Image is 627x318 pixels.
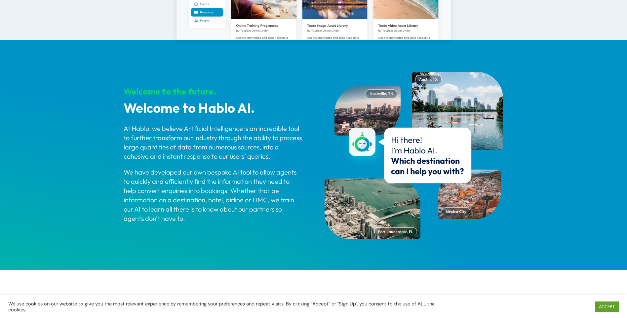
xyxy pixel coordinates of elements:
a: ACCEPT [595,301,619,312]
div: We use cookies on our website to give you the most relevant experience by remembering your prefer... [8,301,436,313]
p: At Hablo, we believe Artificial Intelligence is an incredible tool to further transform our indus... [124,124,303,168]
img: Hablo AI illustration [325,67,503,243]
p: We have developed our own bespoke AI tool to allow agents to quickly and efficiently find the inf... [124,168,303,223]
p: Welcome to Hablo AI. [124,100,303,117]
div: Welcome to the future. [124,87,303,97]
